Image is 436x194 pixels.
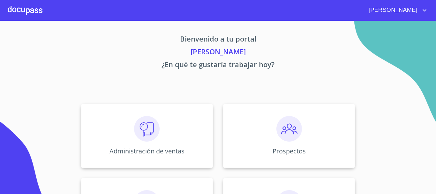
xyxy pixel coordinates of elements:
[364,5,428,15] button: account of current user
[134,116,160,142] img: consulta.png
[364,5,421,15] span: [PERSON_NAME]
[21,34,415,46] p: Bienvenido a tu portal
[276,116,302,142] img: prospectos.png
[21,59,415,72] p: ¿En qué te gustaría trabajar hoy?
[21,46,415,59] p: [PERSON_NAME]
[273,147,306,155] p: Prospectos
[109,147,184,155] p: Administración de ventas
